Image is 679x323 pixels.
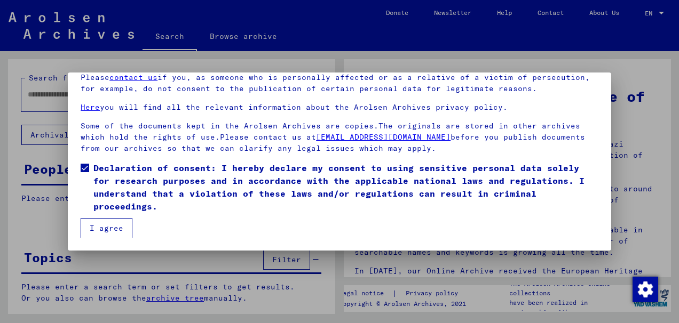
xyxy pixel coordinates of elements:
[109,72,157,82] a: contact us
[633,277,658,302] img: Change consent
[93,161,598,213] span: Declaration of consent: I hereby declare my consent to using sensitive personal data solely for r...
[81,72,598,94] p: Please if you, as someone who is personally affected or as a relative of a victim of persecution,...
[81,102,598,113] p: you will find all the relevant information about the Arolsen Archives privacy policy.
[316,132,451,142] a: [EMAIL_ADDRESS][DOMAIN_NAME]
[81,218,132,238] button: I agree
[81,120,598,154] p: Some of the documents kept in the Arolsen Archives are copies.The originals are stored in other a...
[81,102,100,112] a: Here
